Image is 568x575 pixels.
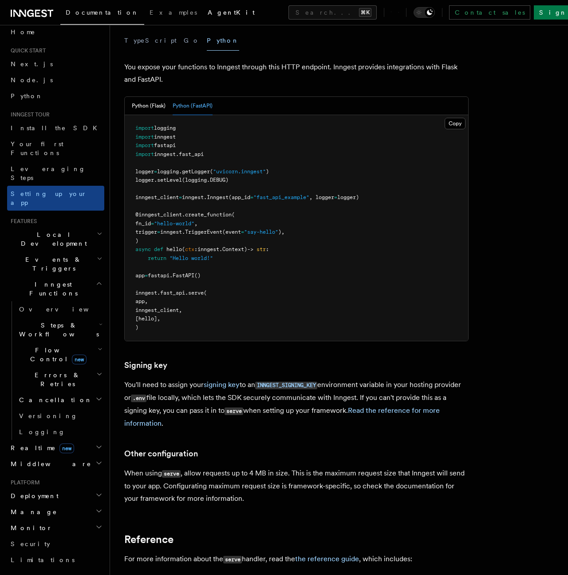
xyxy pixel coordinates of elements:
[11,60,53,68] span: Next.js
[135,298,148,304] span: app,
[16,317,104,342] button: Steps & Workflows
[188,290,204,296] span: serve
[157,290,160,296] span: .
[124,447,198,460] a: Other configuration
[154,177,157,183] span: .
[19,428,65,435] span: Logging
[135,212,182,218] span: @inngest_client
[7,227,104,252] button: Local Development
[255,380,317,389] a: INNGEST_SIGNING_KEY
[144,3,202,24] a: Examples
[154,134,176,140] span: inngest
[179,194,182,200] span: =
[241,229,244,235] span: =
[135,168,154,175] span: logger
[7,111,50,118] span: Inngest tour
[7,280,96,298] span: Inngest Functions
[173,272,194,279] span: FastAPI
[7,252,104,276] button: Events & Triggers
[7,218,37,225] span: Features
[182,246,185,252] span: (
[278,229,284,235] span: ),
[16,408,104,424] a: Versioning
[194,246,197,252] span: :
[182,194,204,200] span: inngest
[7,72,104,88] a: Node.js
[182,212,185,218] span: .
[7,536,104,552] a: Security
[176,151,179,157] span: .
[7,507,57,516] span: Manage
[135,324,138,331] span: )
[170,255,213,261] span: "Hello world!"
[11,556,75,563] span: Limitations
[157,229,160,235] span: =
[16,392,104,408] button: Cancellation
[154,142,176,148] span: fastapi
[244,229,278,235] span: "say-hello"
[11,165,86,181] span: Leveraging Steps
[449,5,530,20] a: Contact sales
[132,97,166,115] button: Python (Flask)
[207,31,239,51] button: Python
[288,5,377,20] button: Search...⌘K
[154,151,176,157] span: inngest
[157,177,182,183] span: setLevel
[124,467,469,505] p: When using , allow requests up to 4 MB in size. This is the maximum request size that Inngest wil...
[60,3,144,25] a: Documentation
[135,177,154,183] span: logger
[7,459,91,468] span: Middleware
[145,272,148,279] span: =
[135,307,182,313] span: inngest_client,
[66,9,139,16] span: Documentation
[16,321,99,339] span: Steps & Workflows
[359,8,371,17] kbd: ⌘K
[72,355,87,364] span: new
[135,238,138,244] span: )
[337,194,359,200] span: logger)
[170,272,173,279] span: .
[16,395,92,404] span: Cancellation
[194,272,201,279] span: ()
[7,552,104,568] a: Limitations
[7,24,104,40] a: Home
[185,212,232,218] span: create_function
[334,194,337,200] span: =
[208,9,255,16] span: AgentKit
[135,134,154,140] span: import
[7,136,104,161] a: Your first Functions
[309,194,334,200] span: , logger
[135,151,154,157] span: import
[182,168,210,175] span: getLogger
[150,9,197,16] span: Examples
[185,290,188,296] span: .
[135,315,160,322] span: [hello],
[11,190,87,206] span: Setting up your app
[7,88,104,104] a: Python
[154,125,176,131] span: logging
[7,456,104,472] button: Middleware
[124,379,469,430] p: You'll need to assign your to an environment variable in your hosting provider or file locally, w...
[255,382,317,389] code: INNGEST_SIGNING_KEY
[445,118,465,129] button: Copy
[7,255,97,273] span: Events & Triggers
[185,246,194,252] span: ctx
[7,488,104,504] button: Deployment
[7,186,104,211] a: Setting up your app
[185,229,222,235] span: TriggerEvent
[16,367,104,392] button: Errors & Retries
[135,194,179,200] span: inngest_client
[232,212,235,218] span: (
[11,28,35,36] span: Home
[135,246,151,252] span: async
[148,255,166,261] span: return
[124,61,469,86] p: You expose your functions to Inngest through this HTTP endpoint. Inngest provides integrations wi...
[225,407,243,415] code: serve
[266,246,269,252] span: :
[135,229,157,235] span: trigger
[184,31,200,51] button: Go
[7,301,104,440] div: Inngest Functions
[414,7,435,18] button: Toggle dark mode
[7,56,104,72] a: Next.js
[11,140,63,156] span: Your first Functions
